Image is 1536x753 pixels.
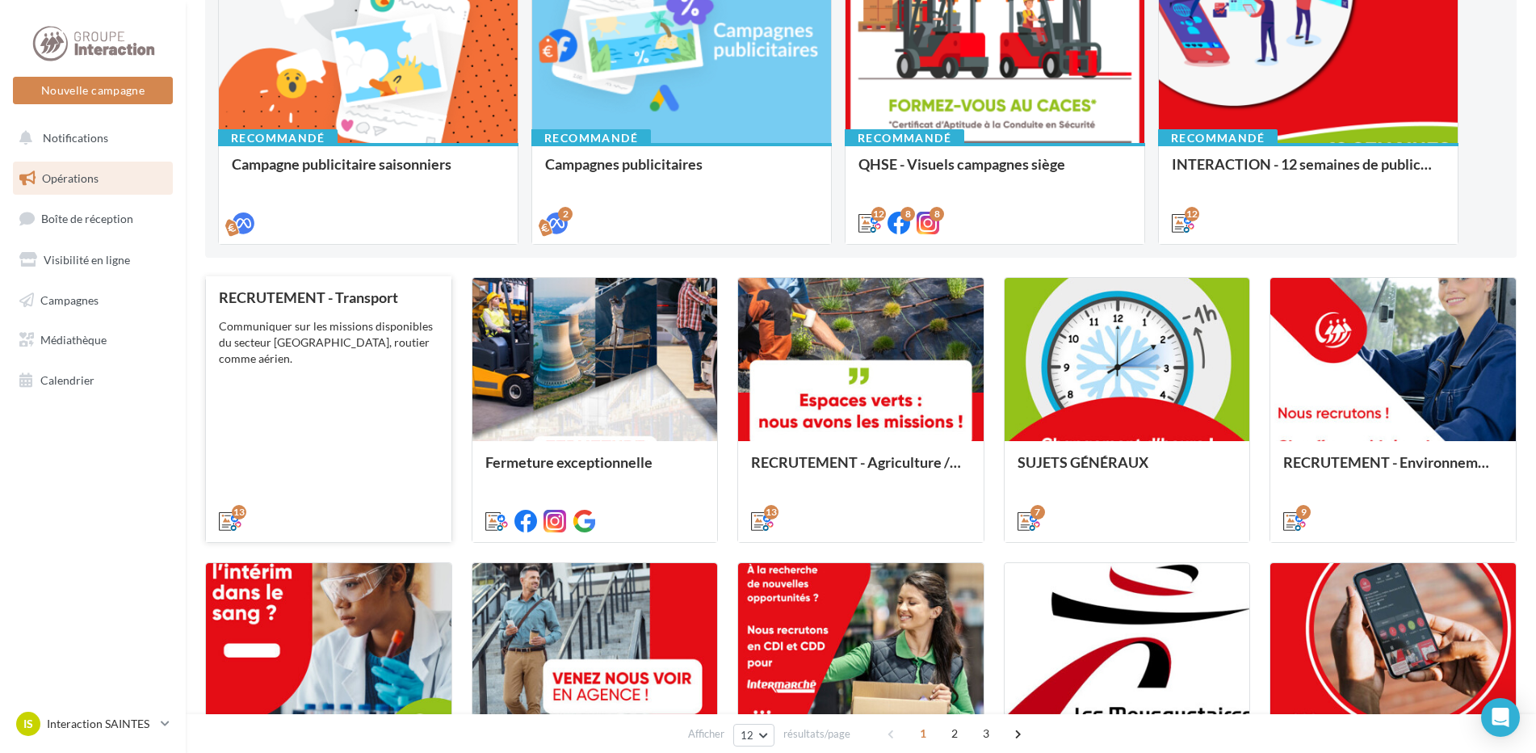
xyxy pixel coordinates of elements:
div: 12 [871,207,886,221]
span: 2 [942,721,967,747]
div: 2 [558,207,573,221]
span: 3 [973,721,999,747]
div: QHSE - Visuels campagnes siège [858,156,1131,188]
div: 9 [1296,505,1311,520]
div: Recommandé [218,129,338,147]
p: Interaction SAINTES [47,716,154,732]
div: INTERACTION - 12 semaines de publication [1172,156,1445,188]
div: Recommandé [845,129,964,147]
span: Calendrier [40,373,94,387]
div: Open Intercom Messenger [1481,698,1520,737]
div: RECRUTEMENT - Transport [219,289,439,305]
span: IS [23,716,33,732]
div: 7 [1030,505,1045,520]
span: Visibilité en ligne [44,253,130,267]
span: Opérations [42,171,99,185]
a: Boîte de réception [10,201,176,236]
div: RECRUTEMENT - Agriculture / Espaces verts [751,454,971,486]
div: Communiquer sur les missions disponibles du secteur [GEOGRAPHIC_DATA], routier comme aérien. [219,318,439,367]
div: Campagne publicitaire saisonniers [232,156,505,188]
button: 12 [733,724,774,747]
a: Opérations [10,162,176,196]
div: Recommandé [1158,129,1278,147]
span: 12 [741,729,754,742]
div: 12 [1185,207,1199,221]
span: Afficher [688,726,724,742]
span: Médiathèque [40,333,107,347]
a: Campagnes [10,284,176,318]
div: 8 [930,207,944,221]
div: Campagnes publicitaires [545,156,818,188]
div: 13 [764,505,778,520]
div: 8 [900,207,915,221]
button: Notifications [10,121,170,155]
button: Nouvelle campagne [13,77,173,104]
a: Calendrier [10,364,176,398]
span: 1 [910,721,936,747]
span: Campagnes [40,292,99,306]
div: Recommandé [531,129,651,147]
div: Fermeture exceptionnelle [485,454,705,486]
span: résultats/page [783,726,850,742]
a: IS Interaction SAINTES [13,709,173,739]
a: Médiathèque [10,323,176,357]
span: Notifications [43,131,108,145]
div: 13 [232,505,246,520]
a: Visibilité en ligne [10,243,176,277]
span: Boîte de réception [41,212,133,225]
div: SUJETS GÉNÉRAUX [1018,454,1237,486]
div: RECRUTEMENT - Environnement [1283,454,1503,486]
